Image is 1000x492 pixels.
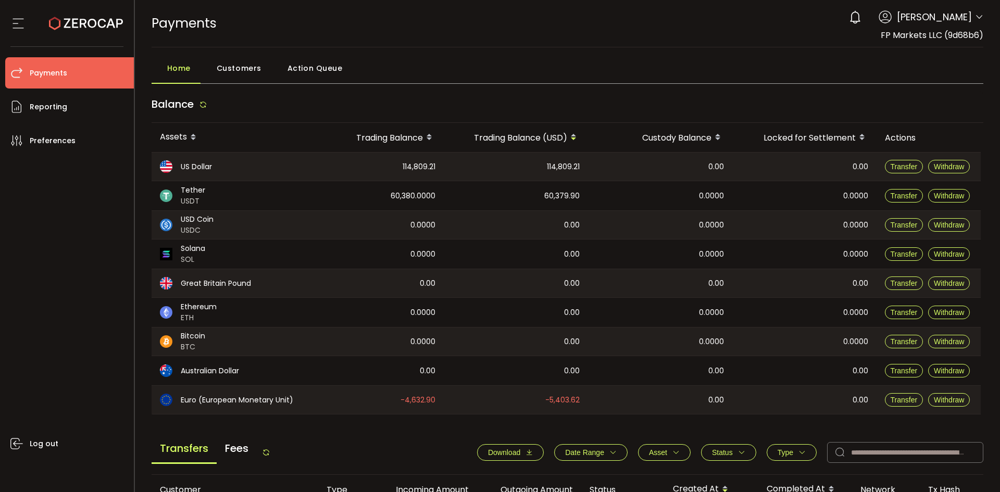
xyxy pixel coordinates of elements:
div: Custody Balance [588,129,732,146]
span: Transfer [891,396,918,404]
span: Transfer [891,367,918,375]
span: 0.0000 [699,219,724,231]
span: Home [167,58,191,79]
span: 0.00 [420,277,435,289]
span: -5,403.62 [545,394,580,406]
span: 114,809.21 [547,161,580,173]
button: Transfer [885,189,923,203]
img: usdc_portfolio.svg [160,219,172,231]
span: 0.0000 [699,190,724,202]
span: 0.00 [853,365,868,377]
button: Transfer [885,364,923,377]
span: USDC [181,225,214,236]
span: Payments [152,14,217,32]
span: Transfers [152,434,217,464]
img: btc_portfolio.svg [160,335,172,348]
img: sol_portfolio.png [160,248,172,260]
span: 0.0000 [410,336,435,348]
span: Withdraw [934,162,964,171]
span: Customers [217,58,261,79]
span: 0.00 [708,161,724,173]
span: Type [778,448,793,457]
span: 60,379.90 [544,190,580,202]
span: Transfer [891,308,918,317]
span: 0.0000 [410,307,435,319]
span: FP Markets LLC (9d68b6) [881,29,983,41]
button: Status [701,444,756,461]
span: 0.0000 [843,248,868,260]
button: Withdraw [928,364,970,377]
span: Payments [30,66,67,81]
span: Tether [181,185,205,196]
button: Transfer [885,276,923,290]
button: Withdraw [928,247,970,261]
span: 0.00 [708,394,724,406]
button: Withdraw [928,393,970,407]
button: Withdraw [928,160,970,173]
span: Solana [181,243,205,254]
span: 0.0000 [410,219,435,231]
div: Locked for Settlement [732,129,877,146]
span: Transfer [891,250,918,258]
span: ETH [181,312,217,323]
span: Withdraw [934,308,964,317]
span: Fees [217,434,257,462]
span: Great Britain Pound [181,278,251,289]
span: Withdraw [934,221,964,229]
button: Transfer [885,218,923,232]
span: Withdraw [934,337,964,346]
span: USD Coin [181,214,214,225]
span: Bitcoin [181,331,205,342]
button: Withdraw [928,335,970,348]
span: Euro (European Monetary Unit) [181,395,293,406]
span: Reporting [30,99,67,115]
button: Withdraw [928,189,970,203]
span: 0.00 [564,336,580,348]
button: Download [477,444,544,461]
button: Withdraw [928,276,970,290]
iframe: Chat Widget [948,442,1000,492]
div: Trading Balance (USD) [444,129,588,146]
span: 0.00 [708,277,724,289]
span: -4,632.90 [401,394,435,406]
img: eth_portfolio.svg [160,306,172,319]
button: Asset [638,444,691,461]
span: Withdraw [934,396,964,404]
span: Asset [649,448,667,457]
span: 0.00 [708,365,724,377]
button: Transfer [885,247,923,261]
span: 0.0000 [699,307,724,319]
span: Ethereum [181,301,217,312]
img: aud_portfolio.svg [160,364,172,377]
span: 0.0000 [699,248,724,260]
div: Actions [877,132,981,144]
span: Withdraw [934,250,964,258]
span: Transfer [891,221,918,229]
div: Trading Balance [313,129,444,146]
button: Transfer [885,306,923,319]
span: Preferences [30,133,76,148]
span: Withdraw [934,367,964,375]
button: Transfer [885,393,923,407]
img: usdt_portfolio.svg [160,190,172,202]
span: 0.00 [564,365,580,377]
span: Withdraw [934,192,964,200]
span: 0.0000 [699,336,724,348]
span: 0.0000 [410,248,435,260]
span: Transfer [891,279,918,287]
span: Transfer [891,192,918,200]
span: 0.00 [564,307,580,319]
span: 0.00 [564,248,580,260]
span: Balance [152,97,194,111]
img: gbp_portfolio.svg [160,277,172,289]
span: Status [712,448,733,457]
span: 0.00 [564,219,580,231]
button: Type [767,444,817,461]
div: Assets [152,129,313,146]
button: Transfer [885,160,923,173]
span: [PERSON_NAME] [897,10,972,24]
span: 0.00 [420,365,435,377]
span: 0.00 [853,277,868,289]
span: Date Range [565,448,604,457]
